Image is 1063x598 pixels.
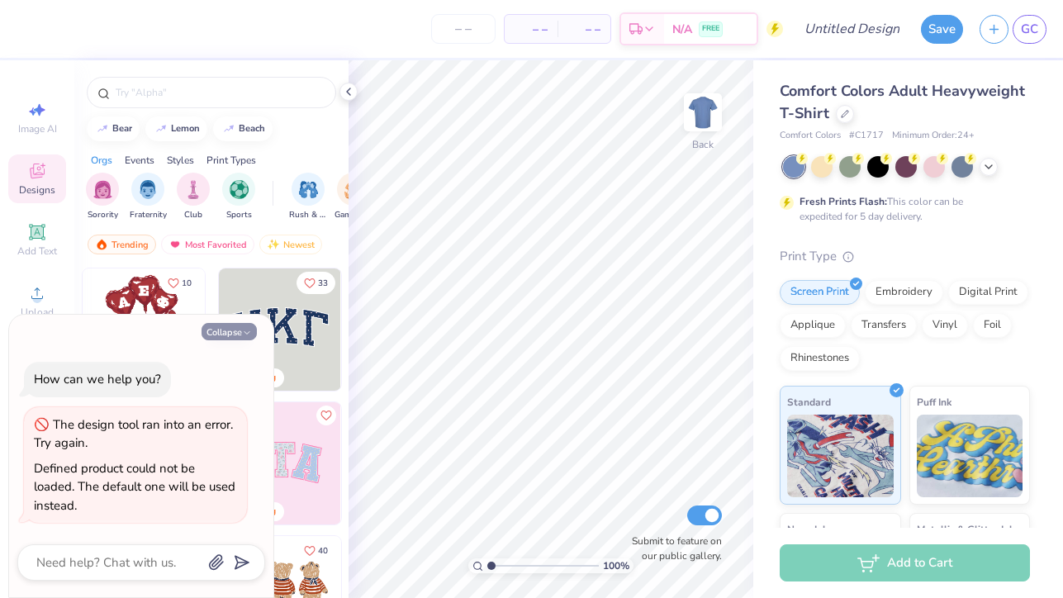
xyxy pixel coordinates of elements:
[335,173,373,221] button: filter button
[239,124,265,133] div: beach
[973,313,1012,338] div: Foil
[780,280,860,305] div: Screen Print
[125,153,154,168] div: Events
[791,12,913,45] input: Untitled Design
[787,393,831,411] span: Standard
[922,313,968,338] div: Vinyl
[168,239,182,250] img: most_fav.gif
[130,173,167,221] div: filter for Fraternity
[219,268,341,391] img: 3b9aba4f-e317-4aa7-a679-c95a879539bd
[21,306,54,319] span: Upload
[780,247,1030,266] div: Print Type
[297,539,335,562] button: Like
[19,183,55,197] span: Designs
[96,124,109,134] img: trend_line.gif
[672,21,692,38] span: N/A
[34,460,235,514] div: Defined product could not be loaded. The default one will be used instead.
[161,235,254,254] div: Most Favorited
[297,272,335,294] button: Like
[130,173,167,221] button: filter button
[160,272,199,294] button: Like
[87,116,140,141] button: bear
[18,122,57,135] span: Image AI
[206,153,256,168] div: Print Types
[787,415,894,497] img: Standard
[222,173,255,221] button: filter button
[184,209,202,221] span: Club
[177,173,210,221] div: filter for Club
[167,153,194,168] div: Styles
[289,173,327,221] button: filter button
[692,137,714,152] div: Back
[623,534,722,563] label: Submit to feature on our public gallery.
[86,173,119,221] div: filter for Sorority
[787,520,828,538] span: Neon Ink
[17,244,57,258] span: Add Text
[603,558,629,573] span: 100 %
[91,153,112,168] div: Orgs
[202,323,257,340] button: Collapse
[139,180,157,199] img: Fraternity Image
[93,180,112,199] img: Sorority Image
[182,279,192,287] span: 10
[849,129,884,143] span: # C1717
[335,209,373,221] span: Game Day
[344,180,363,199] img: Game Day Image
[316,406,336,425] button: Like
[222,173,255,221] div: filter for Sports
[948,280,1028,305] div: Digital Print
[226,209,252,221] span: Sports
[230,180,249,199] img: Sports Image
[800,195,887,208] strong: Fresh Prints Flash:
[851,313,917,338] div: Transfers
[219,402,341,524] img: 9980f5e8-e6a1-4b4a-8839-2b0e9349023c
[289,209,327,221] span: Rush & Bid
[318,279,328,287] span: 33
[1021,20,1038,39] span: GC
[318,547,328,555] span: 40
[431,14,496,44] input: – –
[917,520,1014,538] span: Metallic & Glitter Ink
[865,280,943,305] div: Embroidery
[86,173,119,221] button: filter button
[130,209,167,221] span: Fraternity
[299,180,318,199] img: Rush & Bid Image
[184,180,202,199] img: Club Image
[917,393,951,411] span: Puff Ink
[340,268,463,391] img: edfb13fc-0e43-44eb-bea2-bf7fc0dd67f9
[213,116,273,141] button: beach
[780,81,1025,123] span: Comfort Colors Adult Heavyweight T-Shirt
[340,402,463,524] img: 5ee11766-d822-42f5-ad4e-763472bf8dcf
[567,21,600,38] span: – –
[222,124,235,134] img: trend_line.gif
[112,124,132,133] div: bear
[780,313,846,338] div: Applique
[686,96,719,129] img: Back
[259,235,322,254] div: Newest
[171,124,200,133] div: lemon
[289,173,327,221] div: filter for Rush & Bid
[154,124,168,134] img: trend_line.gif
[34,371,161,387] div: How can we help you?
[267,239,280,250] img: Newest.gif
[515,21,548,38] span: – –
[1013,15,1046,44] a: GC
[702,23,719,35] span: FREE
[335,173,373,221] div: filter for Game Day
[95,239,108,250] img: trending.gif
[780,346,860,371] div: Rhinestones
[145,116,207,141] button: lemon
[83,268,205,391] img: 587403a7-0594-4a7f-b2bd-0ca67a3ff8dd
[892,129,975,143] span: Minimum Order: 24 +
[114,84,325,101] input: Try "Alpha"
[88,209,118,221] span: Sorority
[780,129,841,143] span: Comfort Colors
[917,415,1023,497] img: Puff Ink
[921,15,963,44] button: Save
[177,173,210,221] button: filter button
[34,416,233,452] div: The design tool ran into an error. Try again.
[88,235,156,254] div: Trending
[800,194,1003,224] div: This color can be expedited for 5 day delivery.
[204,268,326,391] img: e74243e0-e378-47aa-a400-bc6bcb25063a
